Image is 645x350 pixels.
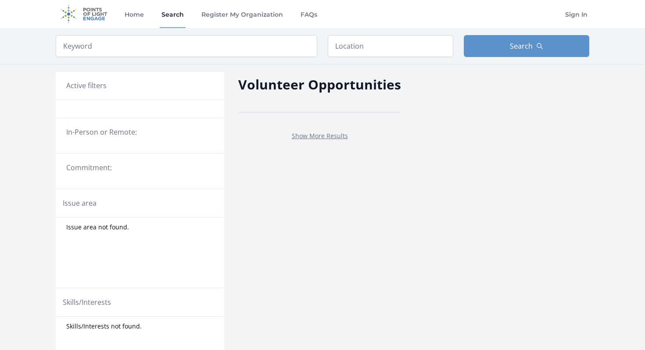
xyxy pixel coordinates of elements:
[66,162,214,173] legend: Commitment:
[328,35,453,57] input: Location
[464,35,589,57] button: Search
[66,127,214,137] legend: In-Person or Remote:
[510,41,533,51] span: Search
[56,35,317,57] input: Keyword
[292,132,348,140] a: Show More Results
[63,297,111,307] legend: Skills/Interests
[66,322,142,331] span: Skills/Interests not found.
[66,223,129,232] span: Issue area not found.
[238,75,401,94] h2: Volunteer Opportunities
[66,80,107,91] h3: Active filters
[63,198,97,208] legend: Issue area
